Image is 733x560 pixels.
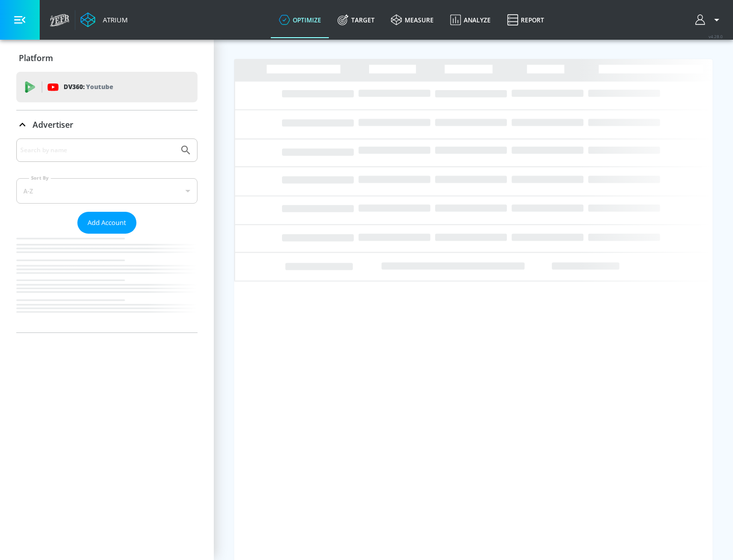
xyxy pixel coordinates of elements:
[19,52,53,64] p: Platform
[77,212,136,234] button: Add Account
[16,178,198,204] div: A-Z
[16,234,198,332] nav: list of Advertiser
[16,72,198,102] div: DV360: Youtube
[33,119,73,130] p: Advertiser
[80,12,128,27] a: Atrium
[20,144,175,157] input: Search by name
[271,2,329,38] a: optimize
[29,175,51,181] label: Sort By
[16,138,198,332] div: Advertiser
[88,217,126,229] span: Add Account
[86,81,113,92] p: Youtube
[64,81,113,93] p: DV360:
[442,2,499,38] a: Analyze
[499,2,552,38] a: Report
[99,15,128,24] div: Atrium
[329,2,383,38] a: Target
[383,2,442,38] a: measure
[16,110,198,139] div: Advertiser
[16,44,198,72] div: Platform
[709,34,723,39] span: v 4.28.0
